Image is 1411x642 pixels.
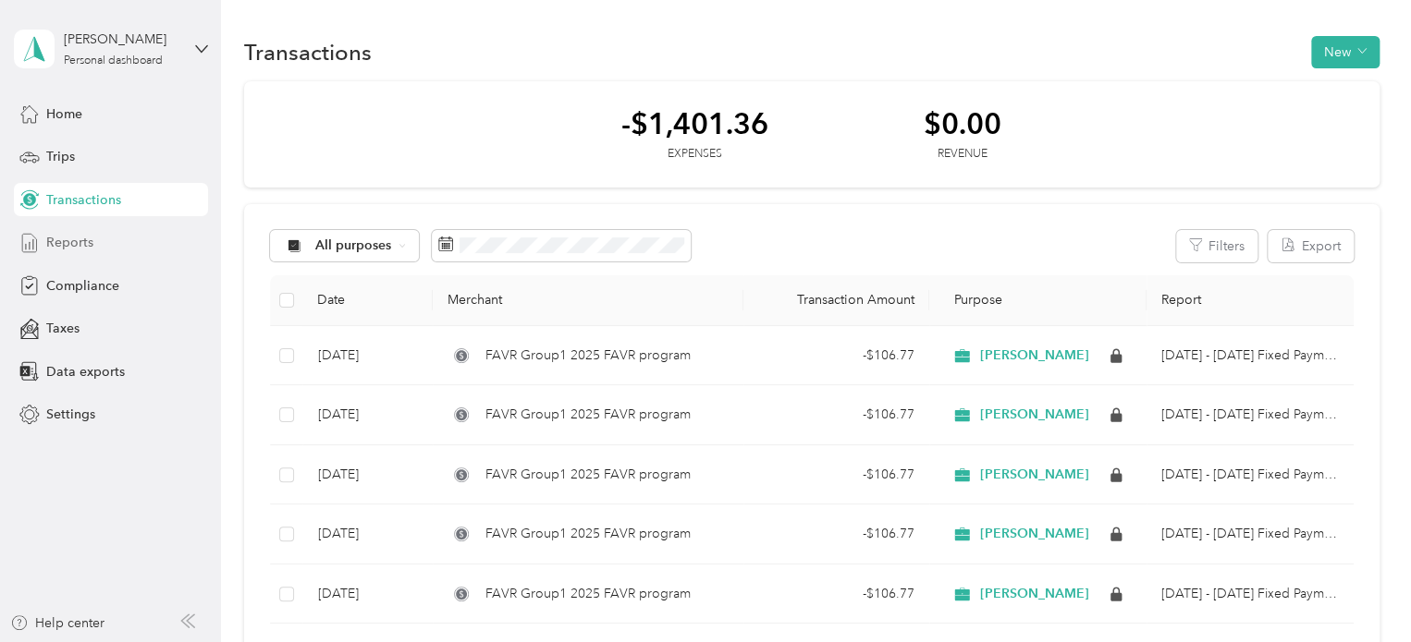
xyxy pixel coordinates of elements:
td: [DATE] [302,504,433,564]
div: [PERSON_NAME] [64,30,179,49]
button: Export [1268,230,1354,262]
td: Aug 16 - 31, 2025 Fixed Payment [1147,504,1354,564]
div: Expenses [621,146,768,163]
span: Data exports [46,362,125,382]
th: Date [302,275,433,326]
span: Transactions [46,190,121,210]
span: [PERSON_NAME] [980,586,1089,602]
td: [DATE] [302,564,433,624]
span: Settings [46,405,95,424]
span: FAVR Group1 2025 FAVR program [485,405,691,425]
span: FAVR Group1 2025 FAVR program [485,584,691,604]
td: [DATE] [302,385,433,445]
span: [PERSON_NAME] [980,347,1089,364]
span: [PERSON_NAME] [980,406,1089,423]
div: Revenue [924,146,1001,163]
div: Personal dashboard [64,55,163,67]
div: - $106.77 [758,405,914,425]
span: [PERSON_NAME] [980,466,1089,483]
span: Trips [46,147,75,166]
button: Filters [1176,230,1258,262]
div: - $106.77 [758,345,914,366]
td: [DATE] [302,445,433,505]
div: - $106.77 [758,584,914,604]
td: Sep 1 - 15, 2025 Fixed Payment [1147,445,1354,505]
td: Oct 1 - 15, 2025 Fixed Payment [1147,326,1354,386]
span: Taxes [46,319,80,338]
button: Help center [10,613,104,633]
div: - $106.77 [758,524,914,544]
span: [PERSON_NAME] [980,526,1089,542]
div: $0.00 [924,107,1001,139]
span: FAVR Group1 2025 FAVR program [485,345,691,366]
td: Sep 16 - 30, 2025 Fixed Payment [1147,385,1354,445]
td: Aug 1 - 15, 2025 Fixed Payment [1147,564,1354,624]
th: Report [1147,275,1354,326]
span: Reports [46,233,93,252]
iframe: Everlance-gr Chat Button Frame [1307,539,1411,642]
span: FAVR Group1 2025 FAVR program [485,465,691,485]
span: Compliance [46,276,119,296]
h1: Transactions [244,42,372,62]
span: Purpose [944,292,1002,308]
span: Home [46,104,82,124]
th: Merchant [433,275,742,326]
div: -$1,401.36 [621,107,768,139]
button: New [1311,36,1380,68]
span: FAVR Group1 2025 FAVR program [485,524,691,544]
td: [DATE] [302,326,433,386]
span: All purposes [315,239,392,252]
th: Transaction Amount [743,275,929,326]
div: - $106.77 [758,465,914,485]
